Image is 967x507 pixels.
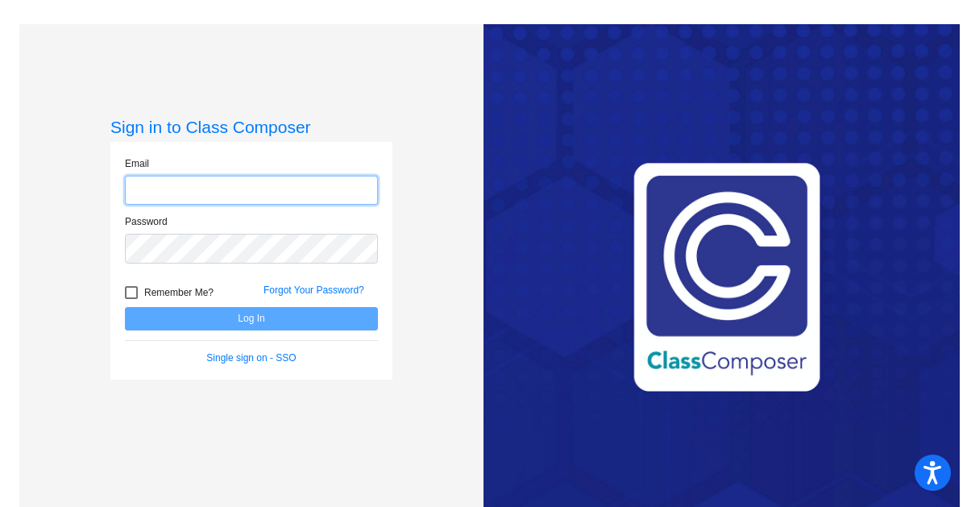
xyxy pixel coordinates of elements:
[144,283,214,302] span: Remember Me?
[110,117,392,137] h3: Sign in to Class Composer
[125,214,168,229] label: Password
[125,307,378,330] button: Log In
[264,285,364,296] a: Forgot Your Password?
[206,352,296,364] a: Single sign on - SSO
[125,156,149,171] label: Email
